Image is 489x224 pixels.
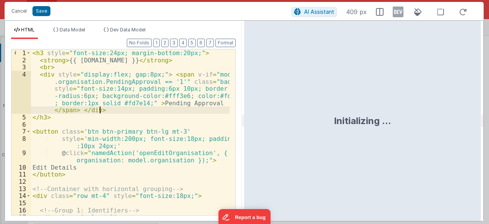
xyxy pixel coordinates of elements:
div: Initializing ... [334,115,391,127]
button: 2 [161,39,168,47]
span: HTML [21,27,35,33]
div: 15 [11,199,31,207]
span: Dev Data Model [110,27,146,33]
div: 4 [11,71,31,114]
button: AI Assistant [291,7,337,17]
div: 3 [11,64,31,71]
button: 5 [188,39,196,47]
button: 1 [153,39,160,47]
div: 7 [11,128,31,135]
button: 6 [197,39,205,47]
div: 2 [11,57,31,64]
button: No Folds [127,39,152,47]
div: 11 [11,171,31,178]
div: 12 [11,178,31,185]
span: 409 px [346,7,367,16]
button: Save [32,6,50,16]
div: 13 [11,185,31,193]
div: 16 [11,207,31,214]
button: Format [215,39,236,47]
div: 5 [11,114,31,121]
div: 8 [11,135,31,149]
div: 10 [11,164,31,171]
span: Data Model [60,27,85,33]
div: 17 [11,214,31,221]
span: AI Assistant [304,8,334,15]
button: Cancel [8,6,31,16]
div: 6 [11,121,31,128]
button: 3 [170,39,178,47]
div: 1 [11,49,31,57]
button: 4 [179,39,187,47]
div: 9 [11,149,31,164]
button: 7 [206,39,214,47]
div: 14 [11,192,31,199]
